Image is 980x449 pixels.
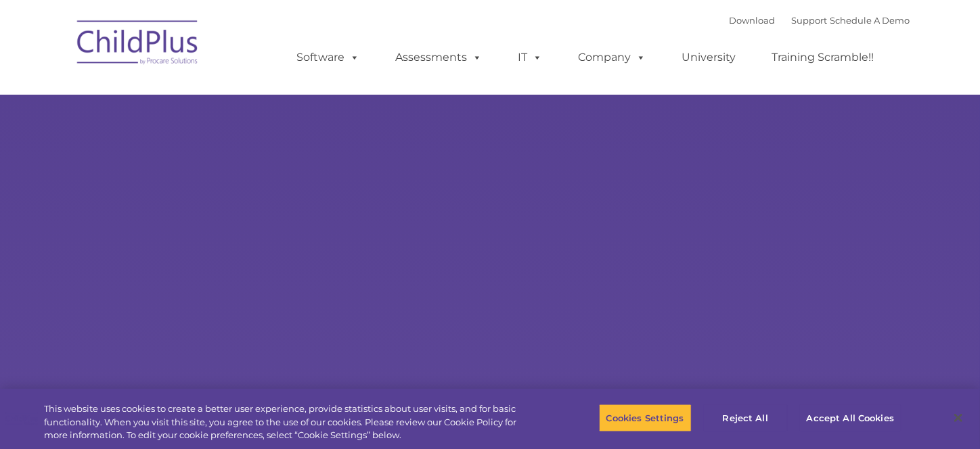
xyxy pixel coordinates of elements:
[382,44,495,71] a: Assessments
[799,404,901,432] button: Accept All Cookies
[283,44,373,71] a: Software
[758,44,887,71] a: Training Scramble!!
[504,44,556,71] a: IT
[729,15,775,26] a: Download
[729,15,910,26] font: |
[564,44,659,71] a: Company
[943,403,973,433] button: Close
[791,15,827,26] a: Support
[830,15,910,26] a: Schedule A Demo
[599,404,692,432] button: Cookies Settings
[44,402,539,442] div: This website uses cookies to create a better user experience, provide statistics about user visit...
[70,11,206,78] img: ChildPlus by Procare Solutions
[703,404,788,432] button: Reject All
[668,44,749,71] a: University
